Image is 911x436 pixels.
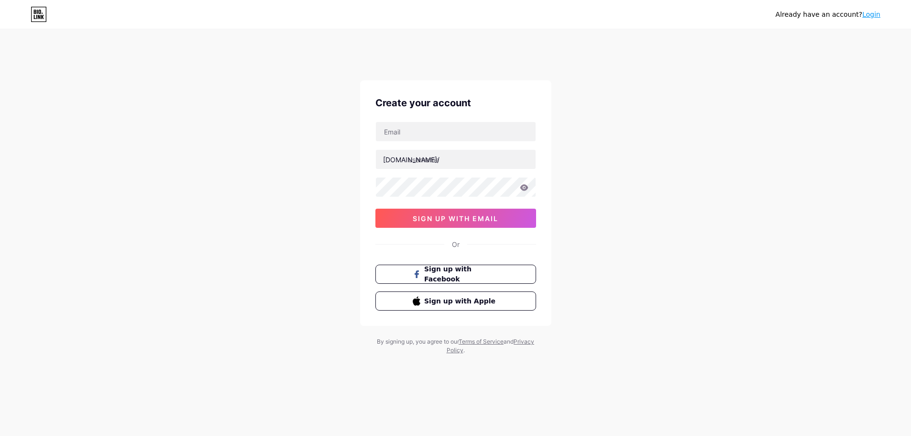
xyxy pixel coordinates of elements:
button: Sign up with Apple [375,291,536,311]
input: username [376,150,536,169]
button: Sign up with Facebook [375,265,536,284]
a: Login [862,11,880,18]
span: Sign up with Facebook [424,264,498,284]
span: sign up with email [413,214,498,223]
div: [DOMAIN_NAME]/ [383,155,439,165]
div: Or [452,239,460,249]
span: Sign up with Apple [424,296,498,306]
a: Terms of Service [459,338,504,345]
div: Already have an account? [776,10,880,20]
div: Create your account [375,96,536,110]
input: Email [376,122,536,141]
div: By signing up, you agree to our and . [374,337,537,355]
button: sign up with email [375,209,536,228]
